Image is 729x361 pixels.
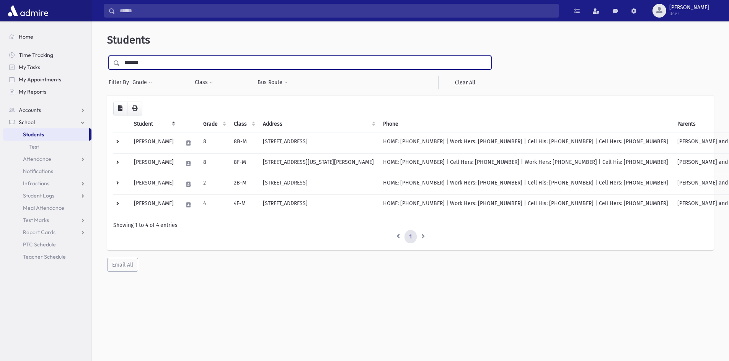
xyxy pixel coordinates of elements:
td: HOME: [PHONE_NUMBER] | Work Hers: [PHONE_NUMBER] | Cell His: [PHONE_NUMBER] | Cell Hers: [PHONE_N... [378,133,673,153]
span: School [19,119,35,126]
td: [STREET_ADDRESS] [258,174,378,194]
a: Test [3,141,91,153]
a: My Appointments [3,73,91,86]
a: Clear All [438,76,491,89]
span: User [669,11,709,17]
td: 8F-M [229,153,258,174]
a: My Reports [3,86,91,98]
span: Meal Attendance [23,204,64,211]
button: CSV [113,102,127,115]
a: Test Marks [3,214,91,226]
th: Address: activate to sort column ascending [258,115,378,133]
span: PTC Schedule [23,241,56,248]
a: Accounts [3,104,91,116]
td: [STREET_ADDRESS] [258,194,378,215]
td: 8 [199,153,229,174]
a: Time Tracking [3,49,91,61]
span: Test Marks [23,217,49,223]
a: My Tasks [3,61,91,73]
th: Grade: activate to sort column ascending [199,115,229,133]
span: Students [23,131,44,138]
a: Meal Attendance [3,202,91,214]
span: Home [19,33,33,40]
span: Attendance [23,155,51,162]
input: Search [115,4,558,18]
td: [PERSON_NAME] [129,174,178,194]
td: [PERSON_NAME] [129,133,178,153]
td: HOME: [PHONE_NUMBER] | Cell Hers: [PHONE_NUMBER] | Work Hers: [PHONE_NUMBER] | Cell His: [PHONE_N... [378,153,673,174]
td: [PERSON_NAME] [129,153,178,174]
a: School [3,116,91,128]
img: AdmirePro [6,3,50,18]
a: 1 [404,230,417,244]
span: [PERSON_NAME] [669,5,709,11]
th: Phone [378,115,673,133]
button: Grade [132,76,153,89]
a: PTC Schedule [3,238,91,251]
th: Class: activate to sort column ascending [229,115,258,133]
span: Students [107,34,150,46]
td: 4F-M [229,194,258,215]
span: Student Logs [23,192,54,199]
button: Print [127,102,142,115]
span: Notifications [23,168,53,175]
span: My Reports [19,88,46,95]
span: My Tasks [19,64,40,71]
button: Email All [107,258,138,272]
a: Notifications [3,165,91,177]
span: Accounts [19,107,41,113]
a: Students [3,128,89,141]
a: Teacher Schedule [3,251,91,263]
span: Report Cards [23,229,55,236]
a: Home [3,31,91,43]
span: Time Tracking [19,52,53,58]
td: 8B-M [229,133,258,153]
button: Class [194,76,214,89]
span: Teacher Schedule [23,253,66,260]
td: [PERSON_NAME] [129,194,178,215]
td: HOME: [PHONE_NUMBER] | Work Hers: [PHONE_NUMBER] | Cell His: [PHONE_NUMBER] | Cell Hers: [PHONE_N... [378,174,673,194]
td: HOME: [PHONE_NUMBER] | Work Hers: [PHONE_NUMBER] | Cell His: [PHONE_NUMBER] | Cell Hers: [PHONE_N... [378,194,673,215]
td: 4 [199,194,229,215]
a: Report Cards [3,226,91,238]
span: Filter By [109,78,132,86]
a: Attendance [3,153,91,165]
td: 2B-M [229,174,258,194]
div: Showing 1 to 4 of 4 entries [113,221,708,229]
button: Bus Route [257,76,288,89]
a: Infractions [3,177,91,189]
td: 2 [199,174,229,194]
a: Student Logs [3,189,91,202]
td: [STREET_ADDRESS] [258,133,378,153]
td: 8 [199,133,229,153]
span: My Appointments [19,76,61,83]
td: [STREET_ADDRESS][US_STATE][PERSON_NAME] [258,153,378,174]
span: Infractions [23,180,49,187]
th: Student: activate to sort column descending [129,115,178,133]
